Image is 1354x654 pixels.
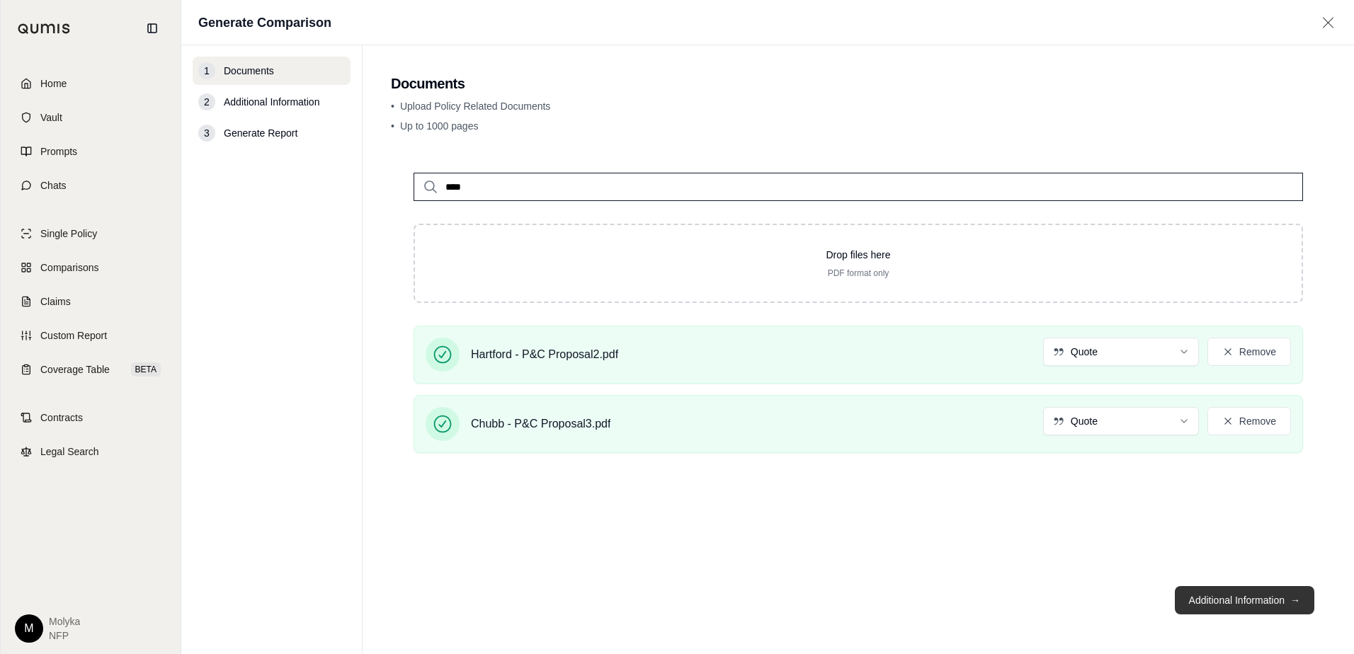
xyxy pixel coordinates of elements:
[438,248,1279,262] p: Drop files here
[9,68,172,99] a: Home
[131,362,161,377] span: BETA
[9,320,172,351] a: Custom Report
[1175,586,1314,614] button: Additional Information→
[1207,338,1291,366] button: Remove
[18,23,71,34] img: Qumis Logo
[9,286,172,317] a: Claims
[40,294,71,309] span: Claims
[40,444,99,459] span: Legal Search
[141,17,164,40] button: Collapse sidebar
[224,95,319,109] span: Additional Information
[9,402,172,433] a: Contracts
[198,93,215,110] div: 2
[49,614,80,629] span: Molyka
[49,629,80,643] span: NFP
[198,62,215,79] div: 1
[40,260,98,275] span: Comparisons
[1207,407,1291,435] button: Remove
[198,13,331,33] h1: Generate Comparison
[9,436,172,467] a: Legal Search
[40,110,62,125] span: Vault
[40,144,77,159] span: Prompts
[9,170,172,201] a: Chats
[471,346,618,363] span: Hartford - P&C Proposal2.pdf
[438,268,1279,279] p: PDF format only
[224,64,274,78] span: Documents
[40,178,67,193] span: Chats
[9,354,172,385] a: Coverage TableBETA
[400,101,550,112] span: Upload Policy Related Documents
[40,362,110,377] span: Coverage Table
[40,411,83,425] span: Contracts
[391,101,394,112] span: •
[9,218,172,249] a: Single Policy
[9,102,172,133] a: Vault
[391,74,1326,93] h2: Documents
[391,120,394,132] span: •
[15,614,43,643] div: M
[40,76,67,91] span: Home
[9,136,172,167] a: Prompts
[9,252,172,283] a: Comparisons
[40,226,97,241] span: Single Policy
[471,415,610,432] span: Chubb - P&C Proposal3.pdf
[1290,593,1300,607] span: →
[224,126,297,140] span: Generate Report
[198,125,215,142] div: 3
[400,120,479,132] span: Up to 1000 pages
[40,328,107,343] span: Custom Report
